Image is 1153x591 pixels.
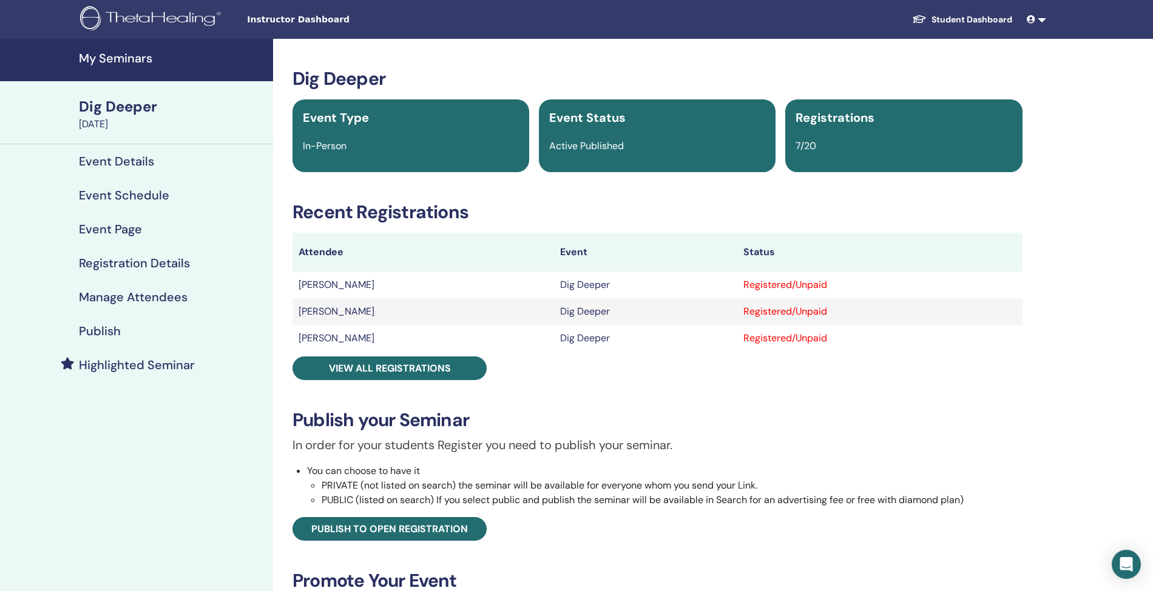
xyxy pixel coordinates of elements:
[743,331,1016,346] div: Registered/Unpaid
[743,304,1016,319] div: Registered/Unpaid
[79,117,266,132] div: [DATE]
[303,110,369,125] span: Event Type
[79,96,266,117] div: Dig Deeper
[554,298,738,325] td: Dig Deeper
[72,96,273,132] a: Dig Deeper[DATE]
[292,201,1023,223] h3: Recent Registrations
[311,523,468,535] span: Publish to open registration
[743,278,1016,292] div: Registered/Unpaid
[554,325,738,352] td: Dig Deeper
[292,233,554,272] th: Attendee
[912,14,927,24] img: graduation-cap-white.svg
[902,8,1022,31] a: Student Dashboard
[1112,550,1141,579] div: Open Intercom Messenger
[549,110,626,125] span: Event Status
[303,139,347,152] span: In-Person
[292,272,554,298] td: [PERSON_NAME]
[292,325,554,352] td: [PERSON_NAME]
[79,358,195,372] h4: Highlighted Seminar
[80,6,225,33] img: logo.png
[79,222,142,236] h4: Event Page
[329,362,451,375] span: View all registrations
[796,110,874,125] span: Registrations
[292,356,487,380] a: View all registrations
[292,68,1023,90] h3: Dig Deeper
[307,464,1023,507] li: You can choose to have it
[292,517,487,541] a: Publish to open registration
[79,51,266,65] h4: My Seminars
[292,436,1023,454] p: In order for your students Register you need to publish your seminar.
[79,154,154,169] h4: Event Details
[796,139,816,152] span: 7/20
[322,493,1023,507] li: PUBLIC (listed on search) If you select public and publish the seminar will be available in Searc...
[292,298,554,325] td: [PERSON_NAME]
[79,256,190,270] h4: Registration Details
[247,13,429,26] span: Instructor Dashboard
[79,188,169,202] h4: Event Schedule
[292,409,1023,431] h3: Publish your Seminar
[554,233,738,272] th: Event
[549,139,624,152] span: Active Published
[322,478,1023,493] li: PRIVATE (not listed on search) the seminar will be available for everyone whom you send your Link.
[79,324,121,338] h4: Publish
[554,272,738,298] td: Dig Deeper
[737,233,1022,272] th: Status
[79,290,188,304] h4: Manage Attendees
